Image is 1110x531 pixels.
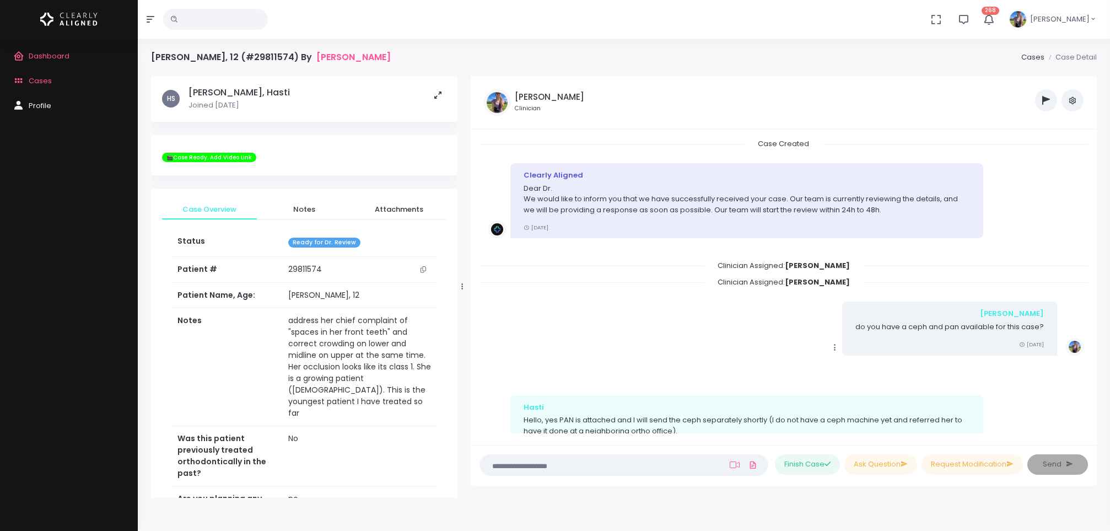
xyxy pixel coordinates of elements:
[704,273,863,291] span: Clinician Assigned:
[1008,9,1028,29] img: Header Avatar
[704,257,863,274] span: Clinician Assigned:
[360,204,438,215] span: Attachments
[524,402,970,413] div: Hasti
[855,308,1044,319] div: [PERSON_NAME]
[29,51,69,61] span: Dashboard
[171,308,282,426] th: Notes
[151,52,391,62] h4: [PERSON_NAME], 12 (#29811574) By
[785,260,850,271] b: [PERSON_NAME]
[855,321,1044,332] p: do you have a ceph and pan available for this case?
[515,92,584,102] h5: [PERSON_NAME]
[288,238,360,248] span: Ready for Dr. Review
[40,8,98,31] img: Logo Horizontal
[282,426,438,486] td: No
[982,7,999,15] span: 268
[746,455,759,475] a: Add Files
[728,460,742,469] a: Add Loom Video
[171,257,282,283] th: Patient #
[282,283,438,308] td: [PERSON_NAME], 12
[171,204,248,215] span: Case Overview
[524,224,548,231] small: [DATE]
[524,170,970,181] div: Clearly Aligned
[1030,14,1090,25] span: [PERSON_NAME]
[775,454,840,475] button: Finish Case
[922,454,1023,475] button: Request Modification
[515,104,584,113] small: Clinician
[524,415,970,436] p: Hello, yes PAN is attached and I will send the ceph separately shortly (I do not have a ceph mach...
[1044,52,1097,63] li: Case Detail
[844,454,917,475] button: Ask Question
[188,100,290,111] p: Joined [DATE]
[316,52,391,62] a: [PERSON_NAME]
[29,100,51,111] span: Profile
[745,135,822,152] span: Case Created
[162,90,180,108] span: HS
[162,153,256,163] span: 🎬Case Ready. Add Video Link
[524,183,970,216] p: Dear Dr. We would like to inform you that we have successfully received your case. Our team is cu...
[151,76,457,498] div: scrollable content
[171,229,282,257] th: Status
[1019,341,1044,348] small: [DATE]
[282,257,438,282] td: 29811574
[785,277,850,287] b: [PERSON_NAME]
[266,204,343,215] span: Notes
[171,426,282,486] th: Was this patient previously treated orthodontically in the past?
[1021,52,1044,62] a: Cases
[479,138,1088,433] div: scrollable content
[171,283,282,308] th: Patient Name, Age:
[282,308,438,426] td: address her chief complaint of "spaces in her front teeth" and correct crowding on lower and midl...
[188,87,290,98] h5: [PERSON_NAME], Hasti
[29,76,52,86] span: Cases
